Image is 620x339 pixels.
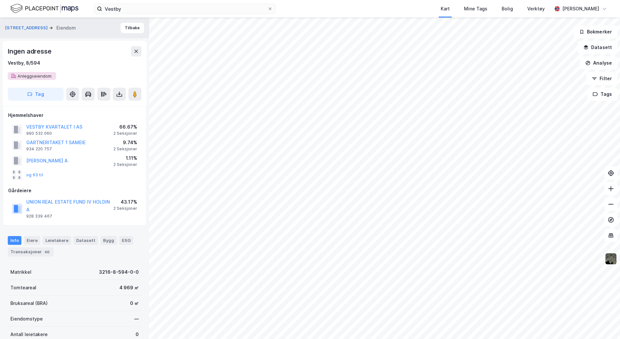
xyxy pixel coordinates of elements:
div: 3216-8-594-0-0 [99,268,139,276]
button: [STREET_ADDRESS] [5,25,49,31]
div: 1.11% [113,154,137,162]
div: Ingen adresse [8,46,53,56]
div: Kart [441,5,450,13]
div: Eiendom [56,24,76,32]
img: 9k= [605,253,617,265]
input: Søk på adresse, matrikkel, gårdeiere, leietakere eller personer [102,4,268,14]
div: Tomteareal [10,284,36,292]
button: Datasett [578,41,617,54]
div: Vestby, 8/594 [8,59,40,67]
div: Info [8,236,21,245]
div: Matrikkel [10,268,31,276]
button: Tags [587,88,617,101]
div: — [134,315,139,323]
div: 0 ㎡ [130,299,139,307]
div: Verktøy [527,5,545,13]
div: 928 339 467 [26,214,52,219]
div: 4 969 ㎡ [119,284,139,292]
div: 46 [43,249,51,255]
div: 9.74% [113,139,137,146]
div: 2 Seksjoner [113,146,137,152]
button: Filter [586,72,617,85]
div: 934 220 757 [26,146,52,152]
div: Datasett [74,236,98,245]
div: Mine Tags [464,5,487,13]
div: Kontrollprogram for chat [588,308,620,339]
button: Tag [8,88,64,101]
div: Leietakere [43,236,71,245]
div: 2 Seksjoner [113,162,137,167]
img: logo.f888ab2527a4732fd821a326f86c7f29.svg [10,3,78,14]
div: Gårdeiere [8,187,141,195]
iframe: Chat Widget [588,308,620,339]
div: Bygg [101,236,117,245]
div: 66.67% [113,123,137,131]
div: Transaksjoner [8,247,54,257]
div: 990 532 060 [26,131,52,136]
div: Bruksareal (BRA) [10,299,48,307]
div: ESG [119,236,133,245]
div: Eiendomstype [10,315,43,323]
button: Bokmerker [574,25,617,38]
div: 2 Seksjoner [113,206,137,211]
div: Eiere [24,236,40,245]
div: 2 Seksjoner [113,131,137,136]
div: 43.17% [113,198,137,206]
div: Bolig [502,5,513,13]
div: Hjemmelshaver [8,111,141,119]
div: Antall leietakere [10,331,48,338]
div: 0 [136,331,139,338]
div: [PERSON_NAME] [562,5,599,13]
button: Tilbake [121,23,144,33]
button: Analyse [580,56,617,69]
